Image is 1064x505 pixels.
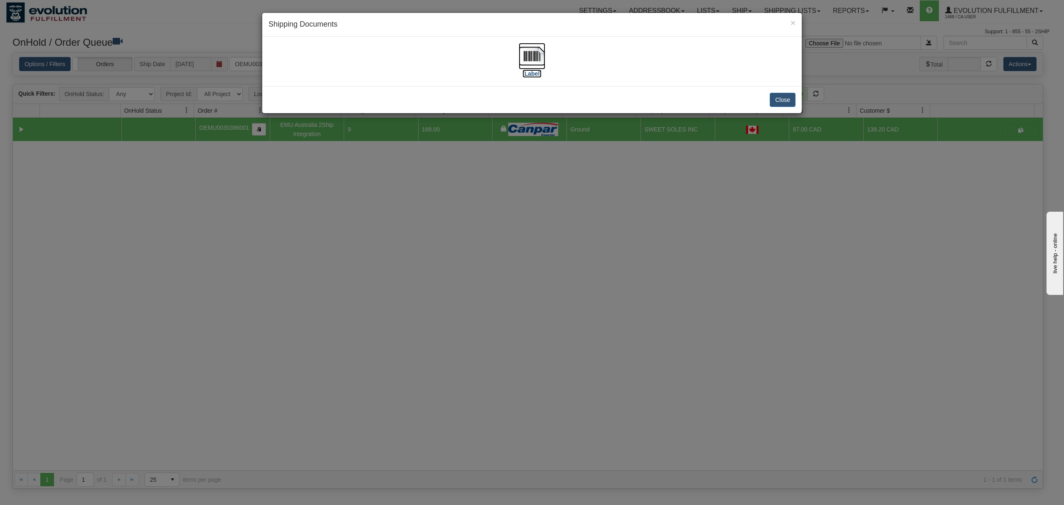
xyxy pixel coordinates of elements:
button: Close [770,93,796,107]
span: × [791,18,796,27]
iframe: chat widget [1045,210,1063,295]
a: [Label] [519,52,545,77]
h4: Shipping Documents [268,19,796,30]
button: Close [791,18,796,27]
label: [Label] [522,69,542,78]
div: live help - online [6,7,77,13]
img: barcode.jpg [519,43,545,69]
